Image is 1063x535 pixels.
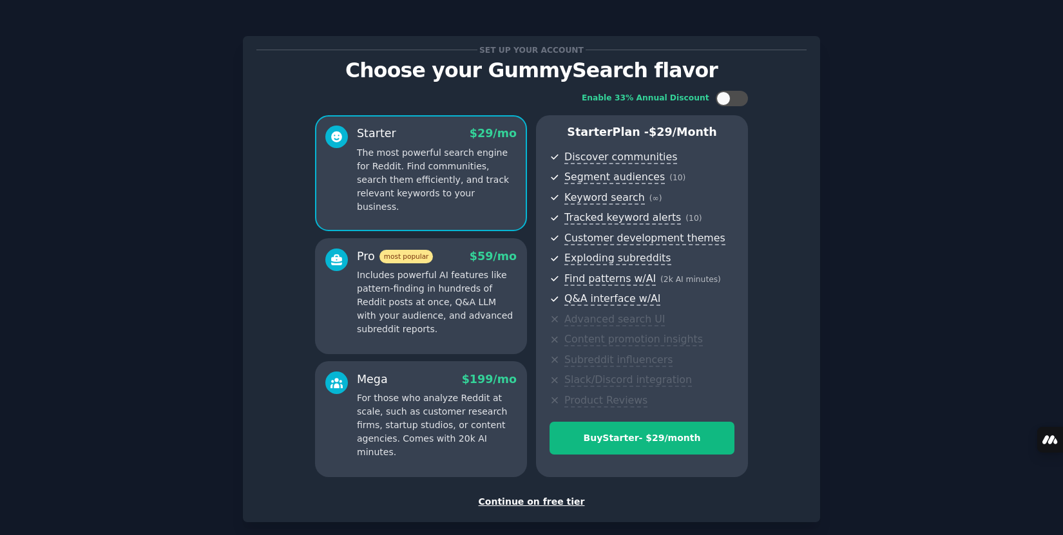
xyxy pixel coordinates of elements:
[357,249,433,265] div: Pro
[564,313,665,326] span: Advanced search UI
[669,173,685,182] span: ( 10 )
[379,250,434,263] span: most popular
[564,292,660,306] span: Q&A interface w/AI
[357,391,517,459] p: For those who analyze Reddit at scale, such as customer research firms, startup studios, or conte...
[357,146,517,214] p: The most powerful search engine for Reddit. Find communities, search them efficiently, and track ...
[564,171,665,184] span: Segment audiences
[564,252,671,265] span: Exploding subreddits
[649,126,717,138] span: $ 29 /month
[357,371,388,388] div: Mega
[256,59,807,82] p: Choose your GummySearch flavor
[685,214,702,223] span: ( 10 )
[564,151,677,164] span: Discover communities
[477,43,586,57] span: Set up your account
[357,268,517,336] p: Includes powerful AI features like pattern-finding in hundreds of Reddit posts at once, Q&A LLM w...
[462,373,517,386] span: $ 199 /mo
[564,333,703,346] span: Content promotion insights
[564,232,725,245] span: Customer development themes
[660,275,721,284] span: ( 2k AI minutes )
[564,353,673,367] span: Subreddit influencers
[649,194,662,203] span: ( ∞ )
[582,93,709,104] div: Enable 33% Annual Discount
[357,126,396,142] div: Starter
[470,250,517,263] span: $ 59 /mo
[564,373,692,387] span: Slack/Discord integration
[564,191,645,205] span: Keyword search
[470,127,517,140] span: $ 29 /mo
[550,431,734,445] div: Buy Starter - $ 29 /month
[550,422,734,455] button: BuyStarter- $29/month
[256,495,807,509] div: Continue on free tier
[564,211,681,225] span: Tracked keyword alerts
[550,124,734,140] p: Starter Plan -
[564,272,656,286] span: Find patterns w/AI
[564,394,647,408] span: Product Reviews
